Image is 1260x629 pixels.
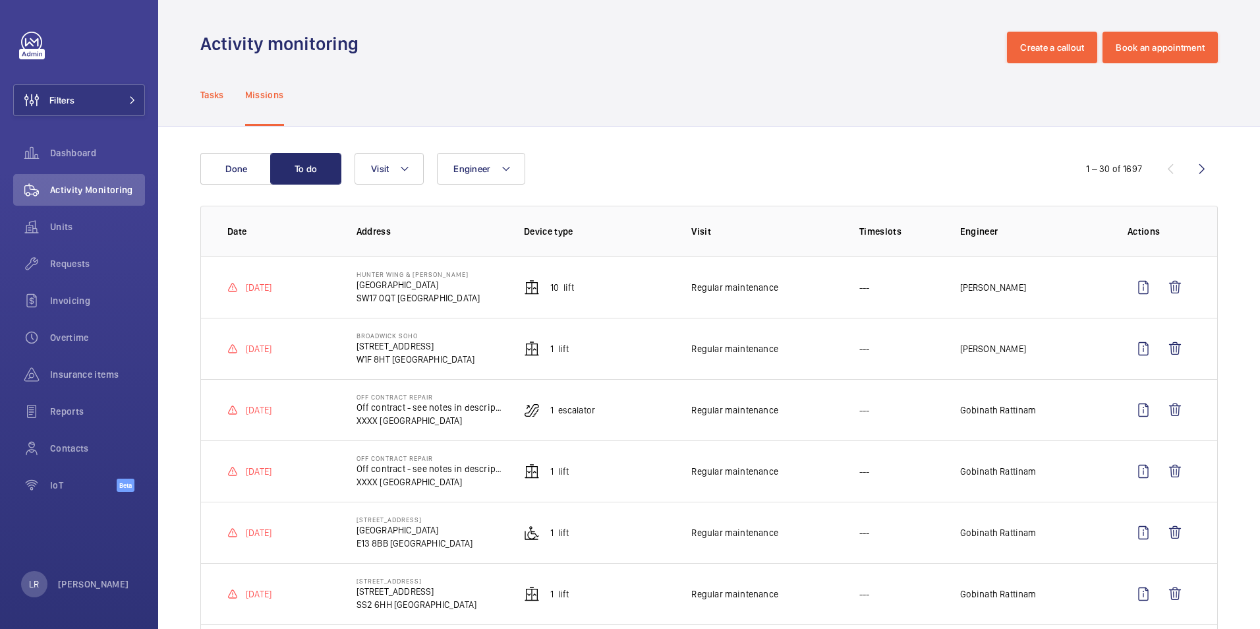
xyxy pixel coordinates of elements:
p: [STREET_ADDRESS] [357,516,473,524]
button: To do [270,153,341,185]
p: [PERSON_NAME] [960,281,1026,294]
p: Off contract - see notes in description [357,462,503,475]
span: Requests [50,257,145,270]
p: [STREET_ADDRESS] [357,577,477,585]
p: Regular maintenance [691,281,778,294]
p: 1 Lift [550,526,569,539]
p: [DATE] [246,465,272,478]
button: Create a callout [1007,32,1097,63]
p: --- [859,465,870,478]
p: 1 Escalator [550,404,595,417]
p: XXXX [GEOGRAPHIC_DATA] [357,475,503,489]
p: --- [859,281,870,294]
span: Units [50,220,145,233]
p: [DATE] [246,342,272,355]
span: Visit [371,164,389,174]
p: 10 Lift [550,281,574,294]
span: Dashboard [50,146,145,160]
p: --- [859,404,870,417]
p: Address [357,225,503,238]
p: 1 Lift [550,465,569,478]
p: XXXX [GEOGRAPHIC_DATA] [357,414,503,427]
p: Engineer [960,225,1106,238]
p: Broadwick Soho [357,332,475,340]
img: escalator.svg [524,402,540,418]
p: --- [859,587,870,601]
span: Engineer [453,164,490,174]
span: Contacts [50,442,145,455]
p: Device type [524,225,670,238]
p: [DATE] [246,526,272,539]
p: [GEOGRAPHIC_DATA] [357,278,480,291]
p: 1 Lift [550,342,569,355]
img: platform_lift.svg [524,525,540,541]
p: Regular maintenance [691,404,778,417]
p: Regular maintenance [691,526,778,539]
span: IoT [50,479,117,492]
p: Off Contract Repair [357,454,503,462]
p: Off contract - see notes in description [357,401,503,414]
div: 1 – 30 of 1697 [1086,162,1142,175]
p: [DATE] [246,404,272,417]
span: Invoicing [50,294,145,307]
p: SS2 6HH [GEOGRAPHIC_DATA] [357,598,477,611]
p: [DATE] [246,587,272,601]
button: Filters [13,84,145,116]
p: Gobinath Rattinam [960,465,1037,478]
button: Book an appointment [1102,32,1218,63]
span: Filters [49,94,74,107]
p: W1F 8HT [GEOGRAPHIC_DATA] [357,353,475,366]
p: Timeslots [859,225,939,238]
button: Engineer [437,153,525,185]
button: Visit [355,153,424,185]
p: Date [227,225,335,238]
p: Tasks [200,88,224,102]
p: Actions [1128,225,1191,238]
p: Gobinath Rattinam [960,404,1037,417]
span: Activity Monitoring [50,183,145,196]
img: elevator.svg [524,464,540,479]
p: E13 8BB [GEOGRAPHIC_DATA] [357,537,473,550]
p: LR [29,578,39,591]
p: [GEOGRAPHIC_DATA] [357,524,473,537]
p: Regular maintenance [691,587,778,601]
p: [DATE] [246,281,272,294]
p: Off Contract Repair [357,393,503,401]
p: --- [859,526,870,539]
p: Gobinath Rattinam [960,587,1037,601]
span: Insurance items [50,368,145,381]
p: 1 Lift [550,587,569,601]
p: Visit [691,225,838,238]
p: [PERSON_NAME] [960,342,1026,355]
p: Regular maintenance [691,342,778,355]
p: SW17 0QT [GEOGRAPHIC_DATA] [357,291,480,305]
img: elevator.svg [524,280,540,295]
img: elevator.svg [524,341,540,357]
span: Overtime [50,331,145,344]
span: Beta [117,479,134,492]
span: Reports [50,405,145,418]
img: elevator.svg [524,586,540,602]
p: --- [859,342,870,355]
p: Missions [245,88,284,102]
p: [PERSON_NAME] [58,578,129,591]
p: Gobinath Rattinam [960,526,1037,539]
p: [STREET_ADDRESS] [357,340,475,353]
button: Done [200,153,272,185]
p: Hunter Wing & [PERSON_NAME] [357,270,480,278]
h1: Activity monitoring [200,32,366,56]
p: Regular maintenance [691,465,778,478]
p: [STREET_ADDRESS] [357,585,477,598]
